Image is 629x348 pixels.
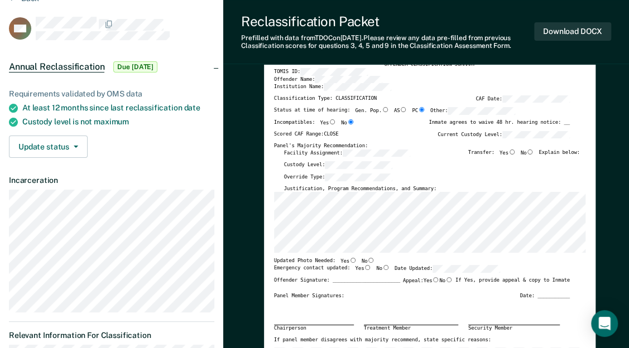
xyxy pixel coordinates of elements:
[274,325,354,332] div: Chairperson
[349,258,357,263] input: Yes
[445,277,453,282] input: No
[9,136,88,158] button: Update status
[320,119,336,127] label: Yes
[400,107,407,112] input: AS
[502,131,570,139] input: Current Custody Level:
[355,107,388,115] label: Gen. Pop.
[367,258,374,263] input: No
[520,293,569,299] div: Date: ___________
[403,277,453,289] label: Appeal:
[362,258,375,265] label: No
[274,293,344,299] div: Panel Member Signatures:
[340,258,357,265] label: Yes
[274,337,491,344] label: If panel member disagrees with majority recommend, state specific reasons:
[439,277,453,284] label: No
[526,149,534,154] input: No
[9,61,104,72] span: Annual Reclassification
[274,258,375,265] div: Updated Photo Needed:
[274,131,339,139] label: Scored CAF Range: CLOSE
[241,34,534,50] div: Prefilled with data from TDOC on [DATE] . Please review any data pre-filled from previous Classif...
[432,277,439,282] input: Yes
[241,13,534,30] div: Reclassification Packet
[274,277,570,293] div: Offender Signature: _______________________ If Yes, provide appeal & copy to Inmate
[341,119,354,127] label: No
[325,173,392,181] input: Override Type:
[9,89,214,99] div: Requirements validated by OMS data
[315,76,382,84] input: Offender Name:
[274,265,501,277] div: Emergency contact updated:
[394,107,407,115] label: AS
[429,119,569,131] div: Inmate agrees to waive 48 hr. hearing notice: __
[476,95,569,103] label: CAF Date:
[395,265,500,273] label: Date Updated:
[22,117,214,127] div: Custody level is not
[274,119,354,131] div: Incompatibles:
[364,325,458,332] div: Treatment Member
[500,149,516,157] label: Yes
[468,149,580,162] div: Transfer: Explain below:
[376,265,390,273] label: No
[22,103,214,113] div: At least 12 months since last reclassification
[433,265,500,273] input: Date Updated:
[502,95,570,103] input: CAF Date:
[325,161,392,169] input: Custody Level:
[448,107,515,115] input: Other:
[591,310,618,337] div: Open Intercom Messenger
[274,68,368,76] label: TOMIS ID:
[9,176,214,185] dt: Incarceration
[521,149,534,157] label: No
[329,119,336,124] input: Yes
[274,107,516,119] div: Status at time of hearing:
[438,131,570,139] label: Current Custody Level:
[424,277,440,284] label: Yes
[364,265,371,270] input: Yes
[274,95,377,103] label: Classification Type: CLASSIFICATION
[430,107,516,115] label: Other:
[274,76,383,84] label: Offender Name:
[343,149,410,157] input: Facility Assignment:
[468,325,560,332] div: Security Member
[94,117,129,126] span: maximum
[284,173,393,181] label: Override Type:
[508,149,516,154] input: Yes
[534,22,611,41] button: Download DOCX
[274,61,585,68] div: OFFENDER CLASSIFICATION SUMMARY
[9,331,214,340] dt: Relevant Information For Classification
[382,107,389,112] input: Gen. Pop.
[355,265,371,273] label: Yes
[418,107,425,112] input: PC
[284,161,393,169] label: Custody Level:
[284,149,410,157] label: Facility Assignment:
[274,143,570,149] div: Panel's Majority Recommendation:
[113,61,157,72] span: Due [DATE]
[184,103,200,112] span: date
[300,68,368,76] input: TOMIS ID:
[274,83,392,91] label: Institution Name:
[347,119,354,124] input: No
[324,83,391,91] input: Institution Name:
[382,265,390,270] input: No
[284,186,436,192] label: Justification, Program Recommendations, and Summary:
[412,107,425,115] label: PC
